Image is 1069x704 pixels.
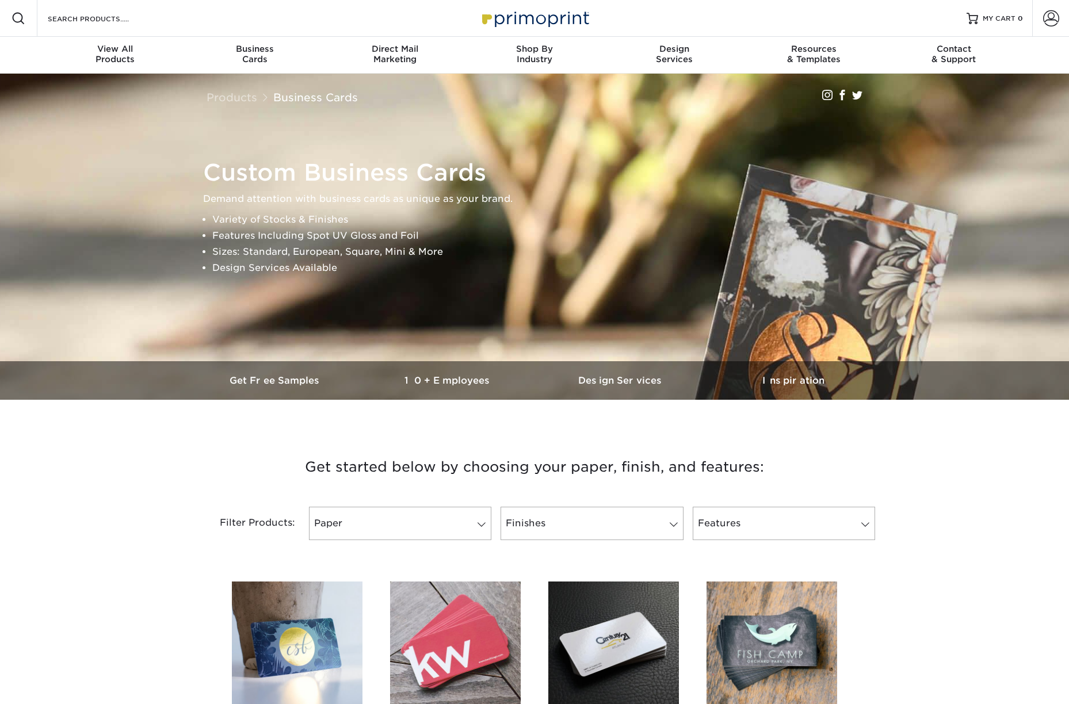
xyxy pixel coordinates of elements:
[501,507,683,540] a: Finishes
[362,375,534,386] h3: 10+ Employees
[212,244,876,260] li: Sizes: Standard, European, Square, Mini & More
[273,91,358,104] a: Business Cards
[1018,14,1023,22] span: 0
[744,37,884,74] a: Resources& Templates
[325,44,465,64] div: Marketing
[707,361,880,400] a: Inspiration
[198,441,871,493] h3: Get started below by choosing your paper, finish, and features:
[212,260,876,276] li: Design Services Available
[534,361,707,400] a: Design Services
[362,361,534,400] a: 10+ Employees
[884,44,1024,54] span: Contact
[477,6,592,30] img: Primoprint
[465,44,605,54] span: Shop By
[693,507,875,540] a: Features
[983,14,1015,24] span: MY CART
[203,159,876,186] h1: Custom Business Cards
[604,44,744,54] span: Design
[884,37,1024,74] a: Contact& Support
[325,37,465,74] a: Direct MailMarketing
[203,191,876,207] p: Demand attention with business cards as unique as your brand.
[707,375,880,386] h3: Inspiration
[185,44,325,54] span: Business
[604,44,744,64] div: Services
[212,228,876,244] li: Features Including Spot UV Gloss and Foil
[189,361,362,400] a: Get Free Samples
[45,44,185,64] div: Products
[185,37,325,74] a: BusinessCards
[47,12,159,25] input: SEARCH PRODUCTS.....
[189,375,362,386] h3: Get Free Samples
[45,44,185,54] span: View All
[207,91,257,104] a: Products
[744,44,884,64] div: & Templates
[884,44,1024,64] div: & Support
[189,507,304,540] div: Filter Products:
[465,44,605,64] div: Industry
[212,212,876,228] li: Variety of Stocks & Finishes
[465,37,605,74] a: Shop ByIndustry
[185,44,325,64] div: Cards
[604,37,744,74] a: DesignServices
[534,375,707,386] h3: Design Services
[309,507,491,540] a: Paper
[325,44,465,54] span: Direct Mail
[45,37,185,74] a: View AllProducts
[744,44,884,54] span: Resources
